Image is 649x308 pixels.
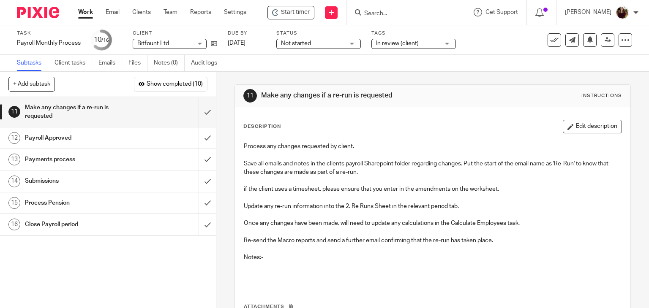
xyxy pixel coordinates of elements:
div: 13 [8,154,20,165]
img: MaxAcc_Sep21_ElliDeanPhoto_030.jpg [616,6,629,19]
a: Client tasks [55,55,92,71]
a: Work [78,8,93,16]
div: Instructions [581,92,622,99]
a: Audit logs [191,55,224,71]
p: if the client uses a timesheet, please ensure that you enter in the amendments on the worksheet. [244,185,622,193]
span: Show completed (10) [147,81,203,88]
h1: Process Pension [25,197,135,209]
h1: Close Payroll period [25,218,135,231]
a: Reports [190,8,211,16]
span: Not started [281,41,311,46]
div: 11 [243,89,257,103]
div: 12 [8,132,20,144]
a: Team [164,8,177,16]
label: Due by [228,30,266,37]
span: [DATE] [228,40,245,46]
button: Show completed (10) [134,77,207,91]
span: In review (client) [376,41,419,46]
div: 15 [8,197,20,209]
h1: Make any changes if a re-run is requested [261,91,450,100]
label: Client [133,30,217,37]
p: Re-send the Macro reports and send a further email confirming that the re-run has taken place. [244,236,622,245]
div: 11 [8,106,20,118]
button: + Add subtask [8,77,55,91]
p: Process any changes requested by client. [244,142,622,151]
p: [PERSON_NAME] [565,8,611,16]
h1: Make any changes if a re-run is requested [25,101,135,123]
small: /16 [101,38,109,43]
p: Notes:- [244,253,622,262]
label: Tags [371,30,456,37]
img: Pixie [17,7,59,18]
a: Clients [132,8,151,16]
h1: Payments process [25,153,135,166]
h1: Submissions [25,175,135,187]
a: Files [128,55,147,71]
input: Search [363,10,439,18]
label: Status [276,30,361,37]
label: Task [17,30,81,37]
h1: Payroll Approved [25,132,135,144]
a: Emails [98,55,122,71]
span: Bitfount Ltd [137,41,169,46]
div: 14 [8,176,20,187]
span: Get Support [485,9,518,15]
div: 16 [8,219,20,230]
a: Settings [224,8,246,16]
div: Payroll Monthly Process [17,39,81,47]
div: 10 [94,35,109,45]
a: Subtasks [17,55,48,71]
span: Start timer [281,8,310,17]
a: Email [106,8,120,16]
p: Description [243,123,281,130]
p: Update any re-run information into the 2. Re Runs Sheet in the relevant period tab. [244,202,622,211]
p: Save all emails and notes in the clients payroll Sharepoint folder regarding changes. Put the sta... [244,159,622,177]
div: Bitfount Ltd - Payroll Monthly Process [267,6,314,19]
a: Notes (0) [154,55,185,71]
p: Once any changes have been made, will need to update any calculations in the Calculate Employees ... [244,219,622,227]
button: Edit description [563,120,622,133]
